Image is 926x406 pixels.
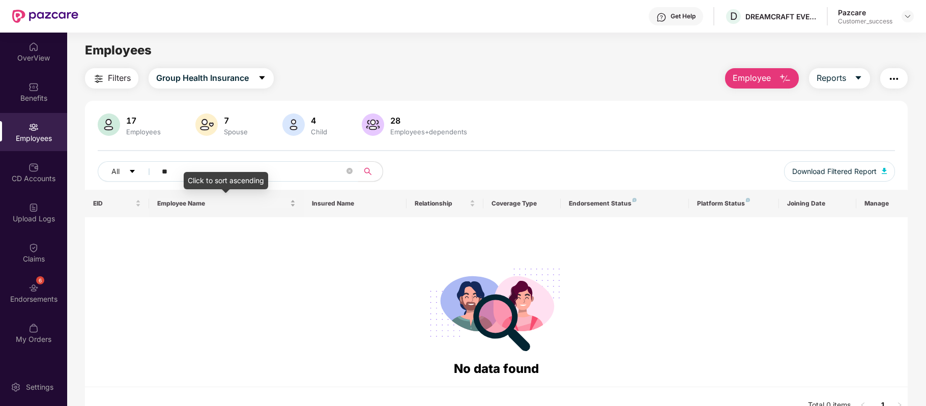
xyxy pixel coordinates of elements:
[415,199,468,208] span: Relationship
[304,190,407,217] th: Insured Name
[195,113,218,136] img: svg+xml;base64,PHN2ZyB4bWxucz0iaHR0cDovL3d3dy53My5vcmcvMjAwMC9zdmciIHhtbG5zOnhsaW5rPSJodHRwOi8vd3...
[346,168,353,174] span: close-circle
[28,243,39,253] img: svg+xml;base64,PHN2ZyBpZD0iQ2xhaW0iIHhtbG5zPSJodHRwOi8vd3d3LnczLm9yZy8yMDAwL3N2ZyIgd2lkdGg9IjIwIi...
[36,276,44,284] div: 6
[309,128,329,136] div: Child
[28,82,39,92] img: svg+xml;base64,PHN2ZyBpZD0iQmVuZWZpdHMiIHhtbG5zPSJodHRwOi8vd3d3LnczLm9yZy8yMDAwL3N2ZyIgd2lkdGg9Ij...
[98,113,120,136] img: svg+xml;base64,PHN2ZyB4bWxucz0iaHR0cDovL3d3dy53My5vcmcvMjAwMC9zdmciIHhtbG5zOnhsaW5rPSJodHRwOi8vd3...
[111,166,120,177] span: All
[809,68,870,89] button: Reportscaret-down
[124,128,163,136] div: Employees
[454,361,539,376] span: No data found
[157,199,287,208] span: Employee Name
[258,74,266,83] span: caret-down
[697,199,771,208] div: Platform Status
[12,10,78,23] img: New Pazcare Logo
[129,168,136,176] span: caret-down
[93,73,105,85] img: svg+xml;base64,PHN2ZyB4bWxucz0iaHR0cDovL3d3dy53My5vcmcvMjAwMC9zdmciIHdpZHRoPSIyNCIgaGVpZ2h0PSIyNC...
[388,128,469,136] div: Employees+dependents
[784,161,895,182] button: Download Filtered Report
[838,8,892,17] div: Pazcare
[23,382,56,392] div: Settings
[149,190,303,217] th: Employee Name
[282,113,305,136] img: svg+xml;base64,PHN2ZyB4bWxucz0iaHR0cDovL3d3dy53My5vcmcvMjAwMC9zdmciIHhtbG5zOnhsaW5rPSJodHRwOi8vd3...
[407,190,484,217] th: Relationship
[85,43,152,57] span: Employees
[93,199,133,208] span: EID
[358,167,378,176] span: search
[733,72,771,84] span: Employee
[222,115,250,126] div: 7
[85,190,149,217] th: EID
[11,382,21,392] img: svg+xml;base64,PHN2ZyBpZD0iU2V0dGluZy0yMHgyMCIgeG1sbnM9Imh0dHA6Ly93d3cudzMub3JnLzIwMDAvc3ZnIiB3aW...
[838,17,892,25] div: Customer_success
[98,161,160,182] button: Allcaret-down
[28,42,39,52] img: svg+xml;base64,PHN2ZyBpZD0iSG9tZSIgeG1sbnM9Imh0dHA6Ly93d3cudzMub3JnLzIwMDAvc3ZnIiB3aWR0aD0iMjAiIG...
[746,198,750,202] img: svg+xml;base64,PHN2ZyB4bWxucz0iaHR0cDovL3d3dy53My5vcmcvMjAwMC9zdmciIHdpZHRoPSI4IiBoZWlnaHQ9IjgiIH...
[222,128,250,136] div: Spouse
[888,73,900,85] img: svg+xml;base64,PHN2ZyB4bWxucz0iaHR0cDovL3d3dy53My5vcmcvMjAwMC9zdmciIHdpZHRoPSIyNCIgaGVpZ2h0PSIyNC...
[423,256,569,359] img: svg+xml;base64,PHN2ZyB4bWxucz0iaHR0cDovL3d3dy53My5vcmcvMjAwMC9zdmciIHdpZHRoPSIyODgiIGhlaWdodD0iMj...
[156,72,249,84] span: Group Health Insurance
[779,73,791,85] img: svg+xml;base64,PHN2ZyB4bWxucz0iaHR0cDovL3d3dy53My5vcmcvMjAwMC9zdmciIHhtbG5zOnhsaW5rPSJodHRwOi8vd3...
[149,68,274,89] button: Group Health Insurancecaret-down
[346,167,353,177] span: close-circle
[108,72,131,84] span: Filters
[904,12,912,20] img: svg+xml;base64,PHN2ZyBpZD0iRHJvcGRvd24tMzJ4MzIiIHhtbG5zPSJodHRwOi8vd3d3LnczLm9yZy8yMDAwL3N2ZyIgd2...
[388,115,469,126] div: 28
[28,202,39,213] img: svg+xml;base64,PHN2ZyBpZD0iVXBsb2FkX0xvZ3MiIGRhdGEtbmFtZT0iVXBsb2FkIExvZ3MiIHhtbG5zPSJodHRwOi8vd3...
[671,12,696,20] div: Get Help
[483,190,561,217] th: Coverage Type
[730,10,737,22] span: D
[362,113,384,136] img: svg+xml;base64,PHN2ZyB4bWxucz0iaHR0cDovL3d3dy53My5vcmcvMjAwMC9zdmciIHhtbG5zOnhsaW5rPSJodHRwOi8vd3...
[569,199,681,208] div: Endorsement Status
[779,190,856,217] th: Joining Date
[817,72,846,84] span: Reports
[309,115,329,126] div: 4
[358,161,383,182] button: search
[854,74,862,83] span: caret-down
[725,68,799,89] button: Employee
[85,68,138,89] button: Filters
[856,190,908,217] th: Manage
[28,162,39,172] img: svg+xml;base64,PHN2ZyBpZD0iQ0RfQWNjb3VudHMiIGRhdGEtbmFtZT0iQ0QgQWNjb3VudHMiIHhtbG5zPSJodHRwOi8vd3...
[632,198,636,202] img: svg+xml;base64,PHN2ZyB4bWxucz0iaHR0cDovL3d3dy53My5vcmcvMjAwMC9zdmciIHdpZHRoPSI4IiBoZWlnaHQ9IjgiIH...
[792,166,877,177] span: Download Filtered Report
[28,122,39,132] img: svg+xml;base64,PHN2ZyBpZD0iRW1wbG95ZWVzIiB4bWxucz0iaHR0cDovL3d3dy53My5vcmcvMjAwMC9zdmciIHdpZHRoPS...
[656,12,667,22] img: svg+xml;base64,PHN2ZyBpZD0iSGVscC0zMngzMiIgeG1sbnM9Imh0dHA6Ly93d3cudzMub3JnLzIwMDAvc3ZnIiB3aWR0aD...
[745,12,817,21] div: DREAMCRAFT EVENTS AND ENTERTAINMENT PRIVATE LIMITED
[184,172,268,189] div: Click to sort ascending
[124,115,163,126] div: 17
[28,323,39,333] img: svg+xml;base64,PHN2ZyBpZD0iTXlfT3JkZXJzIiBkYXRhLW5hbWU9Ik15IE9yZGVycyIgeG1sbnM9Imh0dHA6Ly93d3cudz...
[882,168,887,174] img: svg+xml;base64,PHN2ZyB4bWxucz0iaHR0cDovL3d3dy53My5vcmcvMjAwMC9zdmciIHhtbG5zOnhsaW5rPSJodHRwOi8vd3...
[28,283,39,293] img: svg+xml;base64,PHN2ZyBpZD0iRW5kb3JzZW1lbnRzIiB4bWxucz0iaHR0cDovL3d3dy53My5vcmcvMjAwMC9zdmciIHdpZH...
